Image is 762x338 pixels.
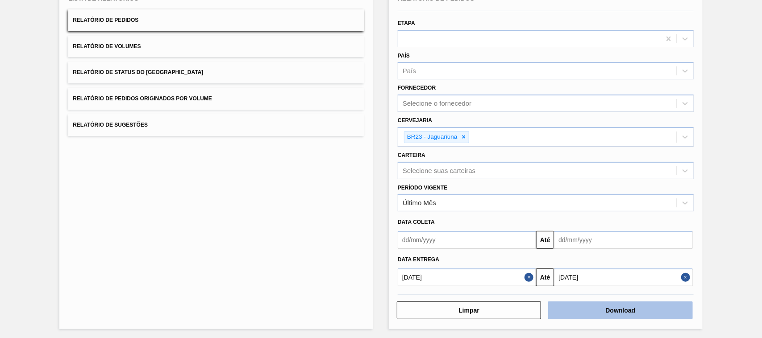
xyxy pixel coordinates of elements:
[403,67,416,75] div: País
[68,9,364,31] button: Relatório de Pedidos
[548,301,692,319] button: Download
[554,231,692,249] input: dd/mm/yyyy
[403,199,436,207] div: Último Mês
[398,117,432,124] label: Cervejaria
[403,100,471,107] div: Selecione o fornecedor
[73,43,141,49] span: Relatório de Volumes
[398,185,447,191] label: Período Vigente
[536,231,554,249] button: Até
[554,268,692,286] input: dd/mm/yyyy
[398,219,435,225] span: Data coleta
[73,122,148,128] span: Relatório de Sugestões
[397,301,541,319] button: Limpar
[68,114,364,136] button: Relatório de Sugestões
[398,256,439,263] span: Data Entrega
[403,167,475,174] div: Selecione suas carteiras
[68,62,364,83] button: Relatório de Status do [GEOGRAPHIC_DATA]
[398,53,410,59] label: País
[68,36,364,58] button: Relatório de Volumes
[525,268,536,286] button: Close
[398,268,536,286] input: dd/mm/yyyy
[73,69,203,75] span: Relatório de Status do [GEOGRAPHIC_DATA]
[73,95,212,102] span: Relatório de Pedidos Originados por Volume
[68,88,364,110] button: Relatório de Pedidos Originados por Volume
[404,132,459,143] div: BR23 - Jaguariúna
[398,152,425,158] label: Carteira
[398,20,415,26] label: Etapa
[398,231,536,249] input: dd/mm/yyyy
[536,268,554,286] button: Até
[73,17,138,23] span: Relatório de Pedidos
[681,268,693,286] button: Close
[398,85,436,91] label: Fornecedor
